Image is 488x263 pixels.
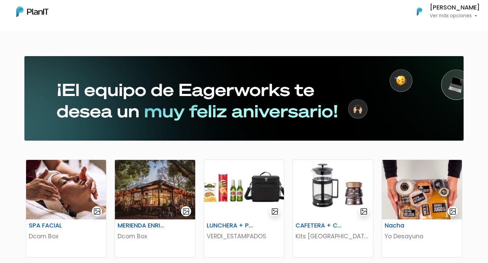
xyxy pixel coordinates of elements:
[381,222,436,229] h6: Nacha
[115,160,195,219] img: thumb_6349CFF3-484F-4BCD-9940-78224EC48F4B.jpeg
[25,222,80,229] h6: SPA FACIAL
[114,222,169,229] h6: MERIENDA ENRIQUETA CAFÉ
[93,208,101,215] img: gallery-light
[26,160,106,258] a: gallery-light SPA FACIAL Dcom Box
[430,5,480,11] h6: [PERSON_NAME]
[430,14,480,18] p: Ver más opciones
[16,6,48,17] img: PlanIt Logo
[204,160,284,258] a: gallery-light LUNCHERA + PICADA VERDI_ESTAMPADOS
[292,160,373,258] a: gallery-light CAFETERA + CAFÉ [PERSON_NAME] Kits [GEOGRAPHIC_DATA]
[360,208,368,215] img: gallery-light
[204,160,284,219] img: thumb_B5069BE2-F4D7-4801-A181-DF9E184C69A6.jpeg
[271,208,279,215] img: gallery-light
[385,232,459,241] p: Yo Desayuno
[293,160,373,219] img: thumb_63AE2317-F514-41F3-A209-2759B9902972.jpeg
[118,232,192,241] p: Dcom Box
[115,160,195,258] a: gallery-light MERIENDA ENRIQUETA CAFÉ Dcom Box
[26,160,106,219] img: thumb_2AAA59ED-4AB8-4286-ADA8-D238202BF1A2.jpeg
[296,232,370,241] p: Kits [GEOGRAPHIC_DATA]
[382,160,462,219] img: thumb_D894C8AE-60BF-4788-A814-9D6A2BE292DF.jpeg
[182,208,190,215] img: gallery-light
[29,232,103,241] p: Dcom Box
[291,222,347,229] h6: CAFETERA + CAFÉ [PERSON_NAME]
[382,160,462,258] a: gallery-light Nacha Yo Desayuno
[449,208,457,215] img: gallery-light
[408,3,480,20] button: PlanIt Logo [PERSON_NAME] Ver más opciones
[412,4,427,19] img: PlanIt Logo
[203,222,258,229] h6: LUNCHERA + PICADA
[207,232,281,241] p: VERDI_ESTAMPADOS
